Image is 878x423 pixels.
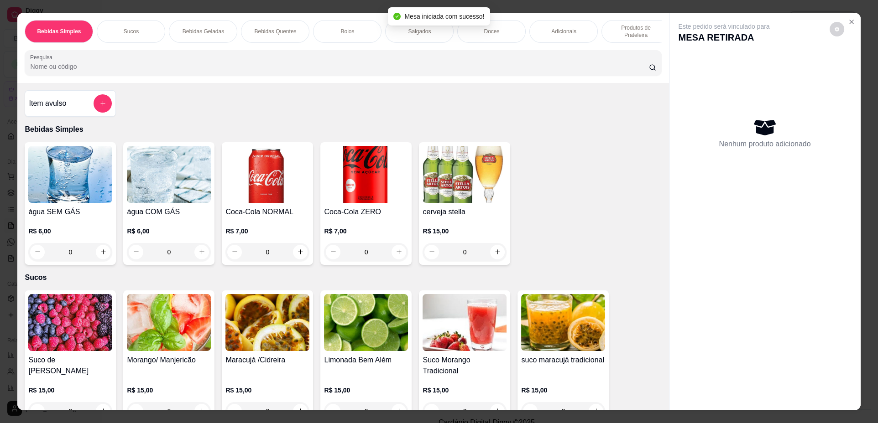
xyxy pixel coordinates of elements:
[423,206,507,217] h4: cerveja stella
[423,294,507,351] img: product-image
[30,62,648,71] input: Pesquisa
[521,294,605,351] img: product-image
[94,94,112,113] button: add-separate-item
[254,28,296,35] p: Bebidas Quentes
[521,355,605,366] h4: suco maracujá tradicional
[551,28,576,35] p: Adicionais
[127,227,211,236] p: R$ 6,00
[127,386,211,395] p: R$ 15,00
[29,98,66,109] h4: Item avulso
[28,355,112,377] h4: Suco de [PERSON_NAME]
[408,28,431,35] p: Salgados
[30,53,56,61] label: Pesquisa
[28,146,112,203] img: product-image
[324,227,408,236] p: R$ 7,00
[521,386,605,395] p: R$ 15,00
[610,24,663,39] p: Produtos de Prateleira
[324,355,408,366] h4: Limonada Bem Além
[225,294,309,351] img: product-image
[127,294,211,351] img: product-image
[28,227,112,236] p: R$ 6,00
[28,206,112,217] h4: água SEM GÁS
[127,146,211,203] img: product-image
[830,22,844,36] button: decrease-product-quantity
[679,31,770,44] p: MESA RETIRADA
[719,139,811,150] p: Nenhum produto adicionado
[124,28,139,35] p: Sucos
[225,386,309,395] p: R$ 15,00
[484,28,499,35] p: Doces
[324,386,408,395] p: R$ 15,00
[324,294,408,351] img: product-image
[844,15,859,29] button: Close
[28,386,112,395] p: R$ 15,00
[423,355,507,377] h4: Suco Morango Tradicional
[393,13,401,20] span: check-circle
[423,386,507,395] p: R$ 15,00
[424,245,439,259] button: decrease-product-quantity
[28,294,112,351] img: product-image
[37,28,81,35] p: Bebidas Simples
[340,28,354,35] p: Bolos
[183,28,224,35] p: Bebidas Geladas
[423,146,507,203] img: product-image
[127,355,211,366] h4: Morango/ Manjericão
[404,13,484,20] span: Mesa iniciada com sucesso!
[225,355,309,366] h4: Maracujá /Cidreira
[225,146,309,203] img: product-image
[25,124,661,135] p: Bebidas Simples
[225,227,309,236] p: R$ 7,00
[324,206,408,217] h4: Coca-Cola ZERO
[490,245,505,259] button: increase-product-quantity
[127,206,211,217] h4: água COM GÁS
[25,272,661,283] p: Sucos
[324,146,408,203] img: product-image
[225,206,309,217] h4: Coca-Cola NORMAL
[679,22,770,31] p: Este pedido será vinculado para
[423,227,507,236] p: R$ 15,00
